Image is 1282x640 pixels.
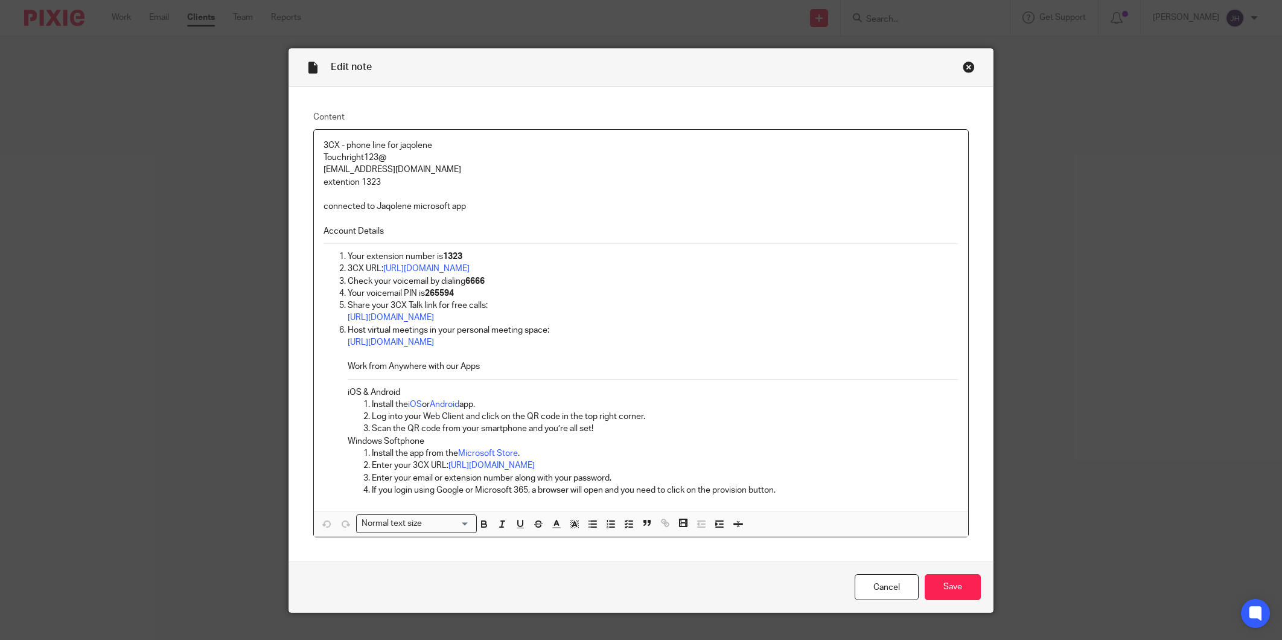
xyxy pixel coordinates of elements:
[313,111,969,123] label: Content
[324,200,958,237] p: connected to Jaqolene microsoft app Account Details
[359,517,425,530] span: Normal text size
[324,152,958,164] p: Touchright123@
[372,411,958,423] p: Log into your Web Client and click on the QR code in the top right corner.
[372,398,958,411] p: Install the or app.
[348,435,958,447] p: Windows Softphone
[425,289,454,298] strong: 265594
[372,423,958,435] p: Scan the QR code from your smartphone and you’re all set!
[348,251,958,263] p: Your extension number is
[448,461,535,470] a: [URL][DOMAIN_NAME]
[426,517,470,530] input: Search for option
[324,176,958,188] p: extention 1323
[963,61,975,73] div: Close this dialog window
[465,277,485,286] strong: 6666
[443,252,462,261] strong: 1323
[372,447,958,459] p: Install the app from the .
[324,164,958,176] p: [EMAIL_ADDRESS][DOMAIN_NAME]
[348,275,958,287] p: Check your voicemail by dialing
[348,299,958,324] p: Share your 3CX Talk link for free calls:
[925,574,981,600] input: Save
[372,484,958,496] p: If you login using Google or Microsoft 365, a browser will open and you need to click on the prov...
[356,514,477,533] div: Search for option
[383,264,470,273] a: [URL][DOMAIN_NAME]
[348,386,958,398] p: iOS & Android
[348,287,958,299] p: Your voicemail PIN is
[372,472,958,484] p: Enter your email or extension number along with your password.
[324,139,958,152] p: 3CX - phone line for jaqolene
[408,400,422,409] a: iOS
[430,400,459,409] a: Android
[331,62,372,72] span: Edit note
[372,459,958,472] p: Enter your 3CX URL:
[348,338,434,347] a: [URL][DOMAIN_NAME]
[458,449,518,458] a: Microsoft Store
[348,263,958,275] p: 3CX URL:
[855,574,919,600] a: Cancel
[348,313,434,322] a: [URL][DOMAIN_NAME]
[348,324,958,373] p: Host virtual meetings in your personal meeting space: Work from Anywhere with our Apps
